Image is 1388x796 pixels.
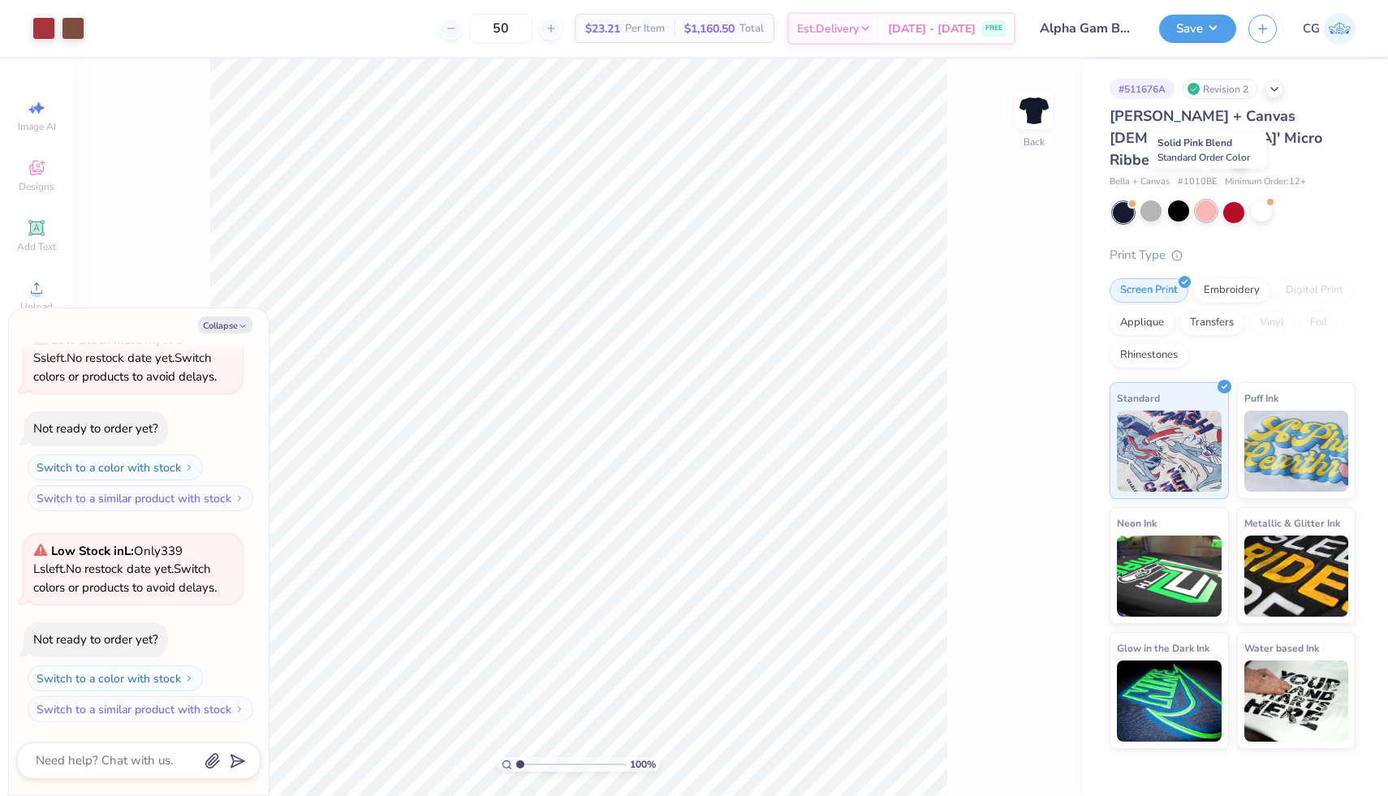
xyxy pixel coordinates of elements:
span: Glow in the Dark Ink [1117,639,1209,656]
div: Digital Print [1275,278,1354,303]
span: FREE [985,23,1002,34]
span: $1,160.50 [684,20,735,37]
img: Standard [1117,411,1222,492]
a: CG [1303,13,1356,45]
div: Embroidery [1193,278,1270,303]
img: Neon Ink [1117,536,1222,617]
input: Untitled Design [1028,12,1147,45]
span: Upload [20,300,53,313]
span: Est. Delivery [797,20,859,37]
span: Neon Ink [1117,514,1157,531]
span: No restock date yet. [67,350,175,366]
div: Not ready to order yet? [33,631,158,648]
div: Vinyl [1249,311,1295,335]
button: Switch to a similar product with stock [28,696,253,722]
img: Puff Ink [1244,411,1349,492]
span: Per Item [625,20,665,37]
div: # 511676A [1110,79,1175,99]
button: Switch to a color with stock [28,665,203,691]
span: Bella + Canvas [1110,175,1170,189]
span: $23.21 [585,20,620,37]
div: Rhinestones [1110,343,1188,368]
button: Switch to a color with stock [28,454,203,480]
span: Only 678 Ss left. Switch colors or products to avoid delays. [33,332,217,385]
span: Only 339 Ls left. Switch colors or products to avoid delays. [33,543,217,596]
span: CG [1303,19,1320,38]
span: Image AI [18,120,56,133]
img: Water based Ink [1244,660,1349,742]
button: Save [1159,15,1236,43]
span: No restock date yet. [66,561,174,577]
span: # 1010BE [1178,175,1217,189]
div: Print Type [1110,246,1356,265]
div: Solid Pink Blend [1149,131,1266,169]
img: Switch to a color with stock [184,463,194,472]
img: Switch to a similar product with stock [235,493,244,503]
span: Standard [1117,389,1160,407]
span: [DATE] - [DATE] [888,20,976,37]
img: Metallic & Glitter Ink [1244,536,1349,617]
div: Foil [1300,311,1338,335]
span: Designs [19,180,54,193]
strong: Low Stock in S : [51,332,135,348]
span: 100 % [630,757,656,772]
div: Back [1024,135,1045,149]
span: Metallic & Glitter Ink [1244,514,1340,531]
strong: Low Stock in L : [51,543,134,559]
button: Collapse [198,316,252,333]
div: Revision 2 [1183,79,1257,99]
div: Transfers [1179,311,1244,335]
span: Add Text [17,240,56,253]
span: Standard Order Color [1157,151,1250,164]
img: Glow in the Dark Ink [1117,660,1222,742]
img: Back [1018,94,1050,127]
div: Not ready to order yet? [33,420,158,437]
span: Total [739,20,764,37]
img: Switch to a color with stock [184,673,194,683]
button: Switch to a similar product with stock [28,485,253,511]
input: – – [469,14,532,43]
span: Puff Ink [1244,389,1278,407]
div: Screen Print [1110,278,1188,303]
img: Switch to a similar product with stock [235,704,244,714]
span: Water based Ink [1244,639,1319,656]
span: Minimum Order: 12 + [1225,175,1306,189]
div: Applique [1110,311,1175,335]
img: Carlee Gerke [1324,13,1356,45]
span: [PERSON_NAME] + Canvas [DEMOGRAPHIC_DATA]' Micro Ribbed Baby Tee [1110,106,1322,170]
